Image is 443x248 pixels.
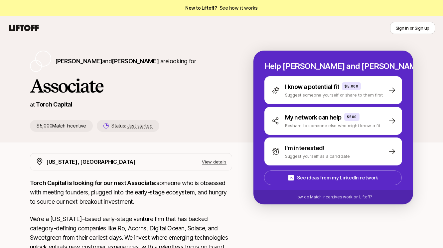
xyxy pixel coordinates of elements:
span: Just started [127,123,153,129]
p: I'm interested! [285,143,324,153]
p: Help [PERSON_NAME] and [PERSON_NAME] hire [264,62,402,71]
span: and [102,58,159,65]
span: [PERSON_NAME] [112,58,159,65]
p: [US_STATE], [GEOGRAPHIC_DATA] [46,157,136,166]
p: someone who is obsessed with meeting founders, plugged into the early-stage ecosystem, and hungry... [30,178,232,206]
button: See ideas from my LinkedIn network [264,170,402,185]
strong: Torch Capital is looking for our next Associate: [30,179,156,186]
p: at [30,100,35,109]
p: View details [202,158,226,165]
span: [PERSON_NAME] [55,58,102,65]
p: I know a potential fit [285,82,339,92]
p: are looking for [55,57,196,66]
p: $5,000 Match Incentive [30,120,93,132]
p: Suggest someone yourself or share to them first [285,92,383,98]
p: Reshare to someone else who might know a fit [285,122,380,129]
p: How do Match Incentives work on Liftoff? [294,194,372,200]
a: Torch Capital [36,101,72,108]
p: $5,000 [345,84,358,89]
p: Suggest yourself as a candidate [285,153,350,159]
span: New to Liftoff? [185,4,258,12]
button: Sign in or Sign up [390,22,435,34]
p: $500 [347,114,357,120]
p: Status: [111,122,152,130]
p: My network can help [285,113,342,122]
p: See ideas from my LinkedIn network [297,174,378,182]
h1: Associate [30,76,232,96]
a: See how it works [220,5,258,11]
